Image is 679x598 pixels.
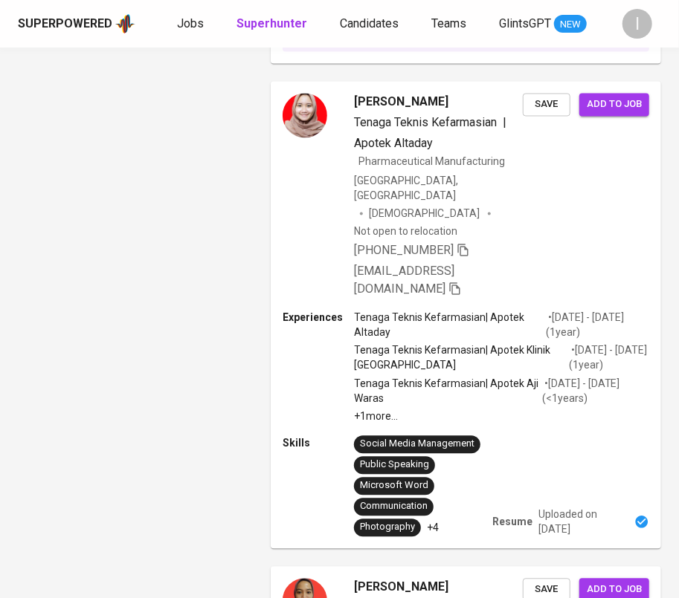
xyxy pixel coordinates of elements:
[587,97,642,114] span: Add to job
[579,94,649,117] button: Add to job
[369,207,482,221] span: [DEMOGRAPHIC_DATA]
[354,244,454,258] span: [PHONE_NUMBER]
[360,500,428,514] div: Communication
[354,174,523,204] div: [GEOGRAPHIC_DATA], [GEOGRAPHIC_DATA]
[354,137,433,151] span: Apotek Altaday
[115,13,135,35] img: app logo
[523,94,570,117] button: Save
[431,16,466,30] span: Teams
[340,15,402,33] a: Candidates
[283,94,327,138] img: 4d63e5f656b50de6e23212922ed9bc7c.jpg
[427,521,439,536] p: +4
[530,97,563,114] span: Save
[546,311,649,340] p: • [DATE] - [DATE] ( 1 year )
[236,16,307,30] b: Superhunter
[354,409,649,424] p: +1 more ...
[431,15,469,33] a: Teams
[283,436,354,451] p: Skills
[354,579,448,597] span: [PERSON_NAME]
[354,377,542,406] p: Tenaga Teknis Kefarmasian | Apotek Aji Waras
[354,343,569,373] p: Tenaga Teknis Kefarmasian | Apotek Klinik [GEOGRAPHIC_DATA]
[554,17,587,32] span: NEW
[354,311,546,340] p: Tenaga Teknis Kefarmasian | Apotek Altaday
[499,15,587,33] a: GlintsGPT NEW
[18,16,112,33] div: Superpowered
[360,521,415,535] div: Photography
[340,16,399,30] span: Candidates
[622,9,652,39] div: I
[360,438,474,452] div: Social Media Management
[354,224,457,239] p: Not open to relocation
[358,156,505,168] span: Pharmaceutical Manufacturing
[354,116,497,130] span: Tenaga Teknis Kefarmasian
[499,16,551,30] span: GlintsGPT
[538,507,628,537] p: Uploaded on [DATE]
[354,264,454,296] span: [EMAIL_ADDRESS][DOMAIN_NAME]
[177,15,207,33] a: Jobs
[236,15,310,33] a: Superhunter
[542,377,649,406] p: • [DATE] - [DATE] ( <1 years )
[18,13,135,35] a: Superpoweredapp logo
[271,82,661,548] a: [PERSON_NAME]Tenaga Teknis Kefarmasian|Apotek AltadayPharmaceutical Manufacturing[GEOGRAPHIC_DATA...
[360,458,429,472] div: Public Speaking
[177,16,204,30] span: Jobs
[354,94,448,111] span: [PERSON_NAME]
[503,114,506,132] span: |
[569,343,649,373] p: • [DATE] - [DATE] ( 1 year )
[283,311,354,325] p: Experiences
[492,515,532,530] p: Resume
[360,479,428,493] div: Microsoft Word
